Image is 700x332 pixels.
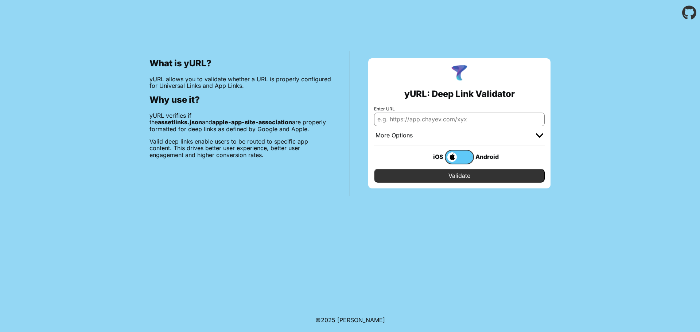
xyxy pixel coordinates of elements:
[374,113,545,126] input: e.g. https://app.chayev.com/xyx
[404,89,515,99] h2: yURL: Deep Link Validator
[337,316,385,324] a: Michael Ibragimchayev's Personal Site
[149,58,331,69] h2: What is yURL?
[315,308,385,332] footer: ©
[158,118,202,126] b: assetlinks.json
[149,112,331,132] p: yURL verifies if the and are properly formatted for deep links as defined by Google and Apple.
[416,152,445,161] div: iOS
[376,132,413,139] div: More Options
[536,133,543,138] img: chevron
[374,106,545,112] label: Enter URL
[212,118,292,126] b: apple-app-site-association
[149,76,331,89] p: yURL allows you to validate whether a URL is properly configured for Universal Links and App Links.
[149,138,331,158] p: Valid deep links enable users to be routed to specific app content. This drives better user exper...
[374,169,545,183] input: Validate
[321,316,335,324] span: 2025
[474,152,503,161] div: Android
[149,95,331,105] h2: Why use it?
[450,64,469,83] img: yURL Logo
